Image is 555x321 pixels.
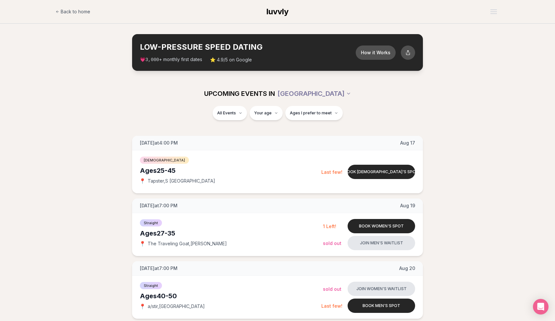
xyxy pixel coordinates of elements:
span: [DATE] at 4:00 PM [140,140,178,146]
span: 3,000 [145,57,159,62]
span: a/stir , [GEOGRAPHIC_DATA] [148,303,205,310]
button: Open menu [488,7,499,17]
span: Sold Out [323,240,341,246]
span: Tapster , S [GEOGRAPHIC_DATA] [148,178,215,184]
span: Aug 19 [400,202,415,209]
span: Last few! [321,303,342,309]
button: Book men's spot [348,299,415,313]
a: luvvly [266,6,289,17]
button: How it Works [356,45,396,60]
span: luvvly [266,7,289,16]
div: Ages 40-50 [140,291,321,301]
span: Back to home [61,8,90,15]
button: [GEOGRAPHIC_DATA] [277,86,351,101]
span: Aug 17 [400,140,415,146]
button: All Events [213,106,247,120]
button: Your age [250,106,283,120]
span: 📍 [140,241,145,246]
span: Last few! [321,169,342,175]
span: 📍 [140,304,145,309]
a: Back to home [55,5,90,18]
span: ⭐ 4.9/5 on Google [210,57,252,63]
span: Sold Out [323,286,341,292]
span: 1 Left! [323,224,336,229]
span: Your age [254,110,272,116]
span: [DATE] at 7:00 PM [140,202,178,209]
div: Open Intercom Messenger [533,299,549,315]
span: The Traveling Goat , [PERSON_NAME] [148,240,227,247]
div: Ages 27-35 [140,229,323,238]
button: Book [DEMOGRAPHIC_DATA]'s spot [348,165,415,179]
button: Join women's waitlist [348,282,415,296]
span: 💗 + monthly first dates [140,56,202,63]
span: All Events [217,110,236,116]
span: Straight [140,219,162,226]
button: Ages I prefer to meet [285,106,343,120]
span: Ages I prefer to meet [290,110,332,116]
span: [DATE] at 7:00 PM [140,265,178,272]
span: [DEMOGRAPHIC_DATA] [140,157,189,164]
span: 📍 [140,178,145,184]
h2: LOW-PRESSURE SPEED DATING [140,42,356,52]
button: Join men's waitlist [348,236,415,250]
div: Ages 25-45 [140,166,321,175]
span: UPCOMING EVENTS IN [204,89,275,98]
button: Book women's spot [348,219,415,233]
span: Straight [140,282,162,289]
span: Aug 20 [399,265,415,272]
